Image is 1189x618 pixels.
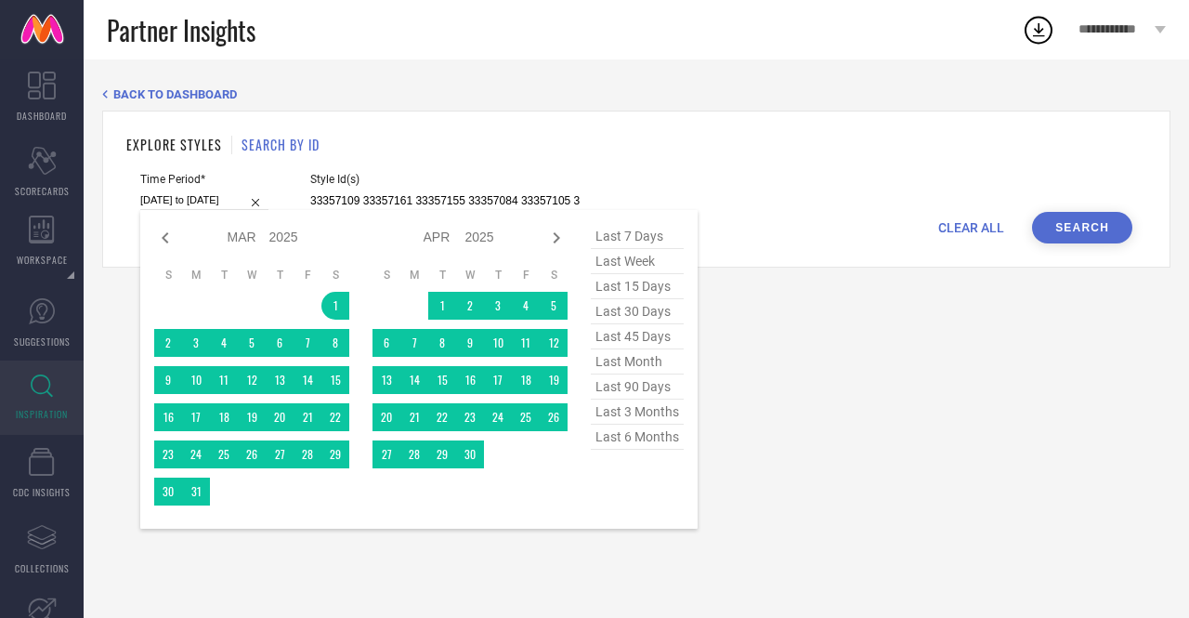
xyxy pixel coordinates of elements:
[16,407,68,421] span: INSPIRATION
[428,268,456,283] th: Tuesday
[400,329,428,357] td: Mon Apr 07 2025
[15,184,70,198] span: SCORECARDS
[512,366,540,394] td: Fri Apr 18 2025
[294,403,321,431] td: Fri Mar 21 2025
[372,268,400,283] th: Sunday
[512,292,540,320] td: Fri Apr 04 2025
[456,366,484,394] td: Wed Apr 16 2025
[400,403,428,431] td: Mon Apr 21 2025
[321,292,349,320] td: Sat Mar 01 2025
[182,329,210,357] td: Mon Mar 03 2025
[154,227,176,249] div: Previous month
[321,268,349,283] th: Saturday
[591,274,684,299] span: last 15 days
[140,173,268,186] span: Time Period*
[154,268,182,283] th: Sunday
[321,403,349,431] td: Sat Mar 22 2025
[938,220,1004,235] span: CLEAR ALL
[154,329,182,357] td: Sun Mar 02 2025
[1022,13,1055,46] div: Open download list
[484,403,512,431] td: Thu Apr 24 2025
[102,87,1170,101] div: Back TO Dashboard
[456,329,484,357] td: Wed Apr 09 2025
[210,403,238,431] td: Tue Mar 18 2025
[484,292,512,320] td: Thu Apr 03 2025
[545,227,568,249] div: Next month
[294,440,321,468] td: Fri Mar 28 2025
[17,253,68,267] span: WORKSPACE
[182,403,210,431] td: Mon Mar 17 2025
[456,268,484,283] th: Wednesday
[321,329,349,357] td: Sat Mar 08 2025
[321,440,349,468] td: Sat Mar 29 2025
[484,329,512,357] td: Thu Apr 10 2025
[210,268,238,283] th: Tuesday
[372,440,400,468] td: Sun Apr 27 2025
[154,366,182,394] td: Sun Mar 09 2025
[456,403,484,431] td: Wed Apr 23 2025
[372,403,400,431] td: Sun Apr 20 2025
[238,268,266,283] th: Wednesday
[266,403,294,431] td: Thu Mar 20 2025
[182,268,210,283] th: Monday
[13,485,71,499] span: CDC INSIGHTS
[310,173,580,186] span: Style Id(s)
[321,366,349,394] td: Sat Mar 15 2025
[540,403,568,431] td: Sat Apr 26 2025
[294,329,321,357] td: Fri Mar 07 2025
[512,329,540,357] td: Fri Apr 11 2025
[540,292,568,320] td: Sat Apr 05 2025
[210,366,238,394] td: Tue Mar 11 2025
[15,561,70,575] span: COLLECTIONS
[266,329,294,357] td: Thu Mar 06 2025
[484,366,512,394] td: Thu Apr 17 2025
[294,366,321,394] td: Fri Mar 14 2025
[17,109,67,123] span: DASHBOARD
[140,191,268,210] input: Select time period
[210,329,238,357] td: Tue Mar 04 2025
[310,191,580,212] input: Enter comma separated style ids e.g. 12345, 67890
[182,440,210,468] td: Mon Mar 24 2025
[400,440,428,468] td: Mon Apr 28 2025
[182,478,210,506] td: Mon Mar 31 2025
[428,292,456,320] td: Tue Apr 01 2025
[456,440,484,468] td: Wed Apr 30 2025
[591,349,684,375] span: last month
[484,268,512,283] th: Thursday
[14,335,71,348] span: SUGGESTIONS
[182,366,210,394] td: Mon Mar 10 2025
[540,268,568,283] th: Saturday
[113,87,237,101] span: BACK TO DASHBOARD
[456,292,484,320] td: Wed Apr 02 2025
[107,11,255,49] span: Partner Insights
[372,366,400,394] td: Sun Apr 13 2025
[428,403,456,431] td: Tue Apr 22 2025
[294,268,321,283] th: Friday
[154,403,182,431] td: Sun Mar 16 2025
[428,329,456,357] td: Tue Apr 08 2025
[238,440,266,468] td: Wed Mar 26 2025
[400,268,428,283] th: Monday
[512,268,540,283] th: Friday
[242,135,320,154] h1: SEARCH BY ID
[428,440,456,468] td: Tue Apr 29 2025
[591,299,684,324] span: last 30 days
[400,366,428,394] td: Mon Apr 14 2025
[266,366,294,394] td: Thu Mar 13 2025
[591,249,684,274] span: last week
[540,366,568,394] td: Sat Apr 19 2025
[428,366,456,394] td: Tue Apr 15 2025
[238,366,266,394] td: Wed Mar 12 2025
[372,329,400,357] td: Sun Apr 06 2025
[154,478,182,506] td: Sun Mar 30 2025
[266,440,294,468] td: Thu Mar 27 2025
[591,425,684,450] span: last 6 months
[591,224,684,249] span: last 7 days
[591,375,684,400] span: last 90 days
[238,403,266,431] td: Wed Mar 19 2025
[591,324,684,349] span: last 45 days
[1032,212,1132,243] button: Search
[238,329,266,357] td: Wed Mar 05 2025
[540,329,568,357] td: Sat Apr 12 2025
[591,400,684,425] span: last 3 months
